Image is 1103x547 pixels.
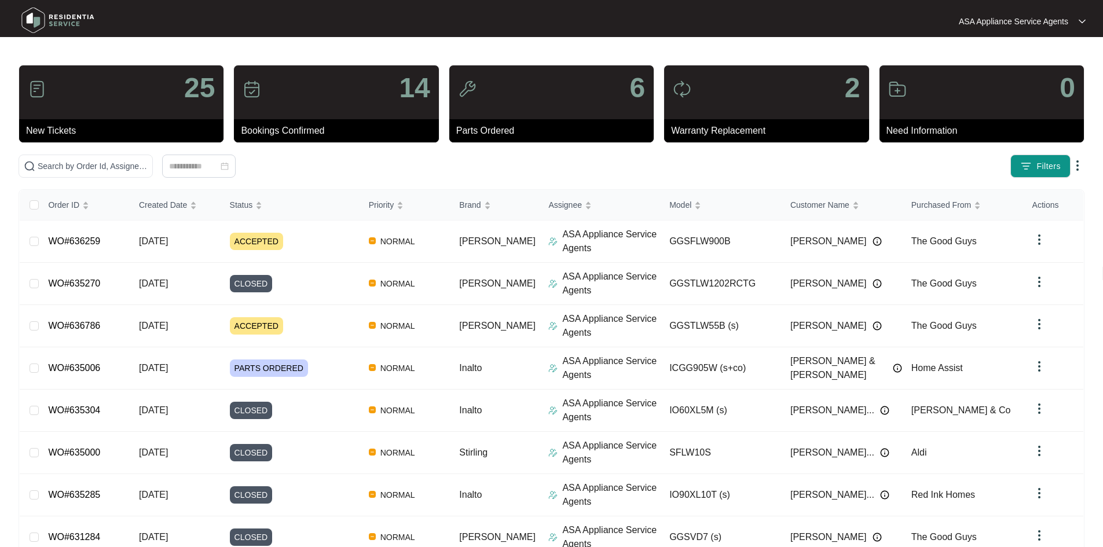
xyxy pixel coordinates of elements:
th: Purchased From [902,190,1023,221]
p: ASA Appliance Service Agents [562,481,660,509]
img: Info icon [880,448,889,457]
img: dropdown arrow [1032,359,1046,373]
span: NORMAL [376,403,420,417]
img: residentia service logo [17,3,98,38]
span: Stirling [459,447,488,457]
img: Assigner Icon [548,490,558,500]
img: Assigner Icon [548,364,558,373]
span: Order ID [48,199,79,211]
p: 25 [184,74,215,102]
p: ASA Appliance Service Agents [562,270,660,298]
p: New Tickets [26,124,223,138]
img: icon [458,80,477,98]
span: Filters [1036,160,1061,172]
td: GGSTLW1202RCTG [660,263,781,305]
td: IO90XL10T (s) [660,474,781,516]
img: filter icon [1020,160,1032,172]
img: Vercel Logo [369,406,376,413]
img: Vercel Logo [369,322,376,329]
span: Inalto [459,490,482,500]
span: The Good Guys [911,278,977,288]
img: Assigner Icon [548,321,558,331]
p: 2 [845,74,860,102]
span: CLOSED [230,275,273,292]
span: ACCEPTED [230,233,283,250]
img: Vercel Logo [369,237,376,244]
a: WO#635000 [48,447,100,457]
span: CLOSED [230,402,273,419]
p: ASA Appliance Service Agents [562,312,660,340]
span: The Good Guys [911,321,977,331]
a: WO#631284 [48,532,100,542]
img: dropdown arrow [1032,528,1046,542]
span: [DATE] [139,321,168,331]
td: GGSTLW55B (s) [660,305,781,347]
span: [DATE] [139,405,168,415]
span: [PERSON_NAME] [790,234,867,248]
img: search-icon [24,160,35,172]
span: [PERSON_NAME] & [PERSON_NAME] [790,354,887,382]
span: Home Assist [911,363,963,373]
span: [PERSON_NAME] [790,277,867,291]
p: ASA Appliance Service Agents [562,354,660,382]
img: Info icon [873,279,882,288]
p: Parts Ordered [456,124,654,138]
span: CLOSED [230,528,273,546]
span: NORMAL [376,488,420,502]
img: dropdown arrow [1071,159,1084,172]
p: ASA Appliance Service Agents [562,397,660,424]
td: IO60XL5M (s) [660,390,781,432]
span: [PERSON_NAME] [459,532,536,542]
img: Vercel Logo [369,280,376,287]
th: Customer Name [781,190,902,221]
span: NORMAL [376,319,420,333]
span: NORMAL [376,361,420,375]
td: ICGG905W (s+co) [660,347,781,390]
th: Status [221,190,360,221]
img: Info icon [873,237,882,246]
span: The Good Guys [911,532,977,542]
img: icon [888,80,907,98]
span: [PERSON_NAME] [459,236,536,246]
input: Search by Order Id, Assignee Name, Customer Name, Brand and Model [38,160,148,172]
p: Bookings Confirmed [241,124,438,138]
span: [DATE] [139,490,168,500]
span: [DATE] [139,363,168,373]
img: icon [243,80,261,98]
span: NORMAL [376,446,420,460]
th: Created Date [130,190,221,221]
img: Info icon [873,533,882,542]
span: Purchased From [911,199,971,211]
img: icon [673,80,691,98]
td: GGSFLW900B [660,221,781,263]
th: Priority [360,190,450,221]
span: Priority [369,199,394,211]
span: [DATE] [139,532,168,542]
img: Assigner Icon [548,279,558,288]
span: CLOSED [230,444,273,461]
span: [PERSON_NAME] [459,278,536,288]
span: [PERSON_NAME] [790,530,867,544]
span: Brand [459,199,481,211]
th: Order ID [39,190,130,221]
a: WO#635270 [48,278,100,288]
span: [PERSON_NAME] [459,321,536,331]
img: Info icon [880,490,889,500]
img: Info icon [893,364,902,373]
th: Assignee [539,190,660,221]
p: 0 [1060,74,1075,102]
a: WO#636259 [48,236,100,246]
img: Vercel Logo [369,491,376,498]
a: WO#635304 [48,405,100,415]
span: [DATE] [139,236,168,246]
img: Vercel Logo [369,533,376,540]
span: [PERSON_NAME] [790,319,867,333]
th: Actions [1023,190,1083,221]
a: WO#635285 [48,490,100,500]
img: dropdown arrow [1032,317,1046,331]
td: SFLW10S [660,432,781,474]
span: Status [230,199,253,211]
a: WO#636786 [48,321,100,331]
img: Assigner Icon [548,237,558,246]
span: The Good Guys [911,236,977,246]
